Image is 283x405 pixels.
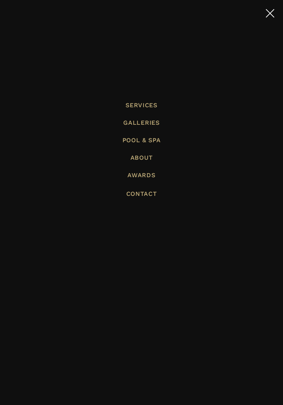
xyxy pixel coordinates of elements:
[28,152,254,162] a: About
[28,118,254,127] a: Galleries
[127,171,155,178] span: Awards
[28,135,254,145] a: Pool & Spa
[31,154,251,160] span: About
[122,136,161,143] span: Pool & Spa
[123,119,159,126] span: Galleries
[28,100,254,110] a: Services
[28,187,254,200] a: Contact
[31,102,251,108] span: Services
[28,170,254,180] a: Awards
[126,190,157,197] span: Contact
